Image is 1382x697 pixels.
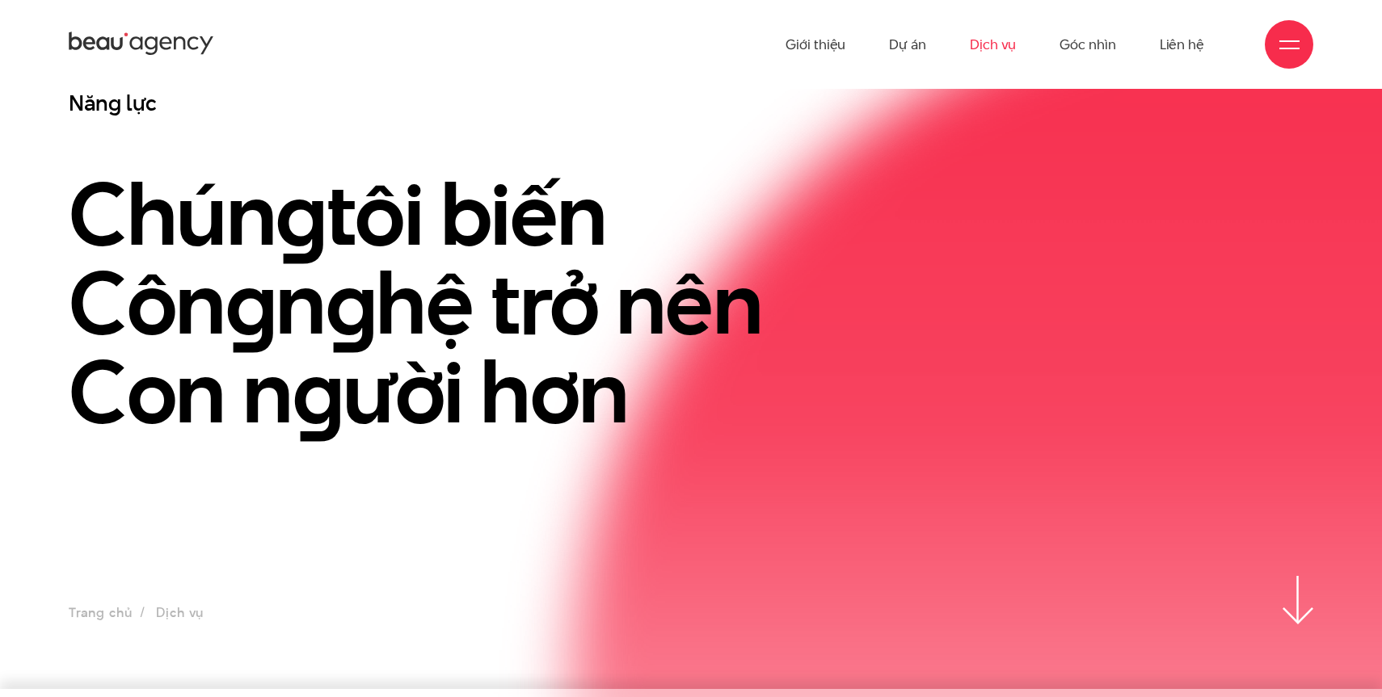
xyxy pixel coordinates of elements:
en: g [326,242,377,363]
en: g [276,153,327,275]
en: g [293,331,343,452]
h1: Chún tôi biến Côn n hệ trở nên Con n ười hơn [69,170,992,436]
en: g [225,242,276,363]
a: Trang chủ [69,603,132,622]
h3: Năng lực [69,89,992,117]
